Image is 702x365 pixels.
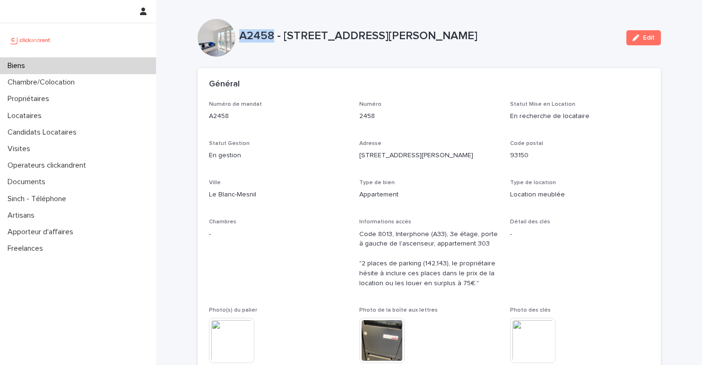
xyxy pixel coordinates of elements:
span: Chambres [209,219,236,225]
h2: Général [209,79,240,90]
p: 93150 [510,151,650,161]
p: Documents [4,178,53,187]
p: Candidats Locataires [4,128,84,137]
img: UCB0brd3T0yccxBKYDjQ [8,31,53,50]
span: Type de bien [359,180,395,186]
span: Statut Gestion [209,141,250,146]
p: Propriétaires [4,94,57,103]
span: Photo(s) du palier [209,307,257,313]
span: Détail des clés [510,219,550,225]
p: - [510,229,650,239]
p: Sinch - Téléphone [4,195,74,204]
p: Appartement [359,190,499,200]
p: Locataires [4,111,49,120]
p: En recherche de locataire [510,111,650,121]
span: Adresse [359,141,381,146]
p: Operateurs clickandrent [4,161,94,170]
p: [STREET_ADDRESS][PERSON_NAME] [359,151,499,161]
p: Freelances [4,244,51,253]
p: A2458 - [STREET_ADDRESS][PERSON_NAME] [239,29,619,43]
span: Edit [643,34,655,41]
p: Location meublée [510,190,650,200]
p: Le Blanc-Mesnil [209,190,348,200]
p: Apporteur d'affaires [4,228,81,237]
span: Code postal [510,141,543,146]
p: Biens [4,61,33,70]
span: Statut Mise en Location [510,102,575,107]
span: Ville [209,180,221,186]
p: Visites [4,144,38,153]
span: Type de location [510,180,556,186]
p: Code 8013, Interphone (A33), 3e étage, porte à gauche de l'ascenseur, appartement 303 "2 places d... [359,229,499,289]
p: Artisans [4,211,42,220]
p: A2458 [209,111,348,121]
p: Chambre/Colocation [4,78,82,87]
button: Edit [626,30,661,45]
span: Photo de la boîte aux lettres [359,307,438,313]
span: Photo des clés [510,307,551,313]
span: Numéro [359,102,381,107]
p: - [209,229,348,239]
span: Numéro de mandat [209,102,262,107]
span: Informations accès [359,219,411,225]
p: En gestion [209,151,348,161]
p: 2458 [359,111,499,121]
